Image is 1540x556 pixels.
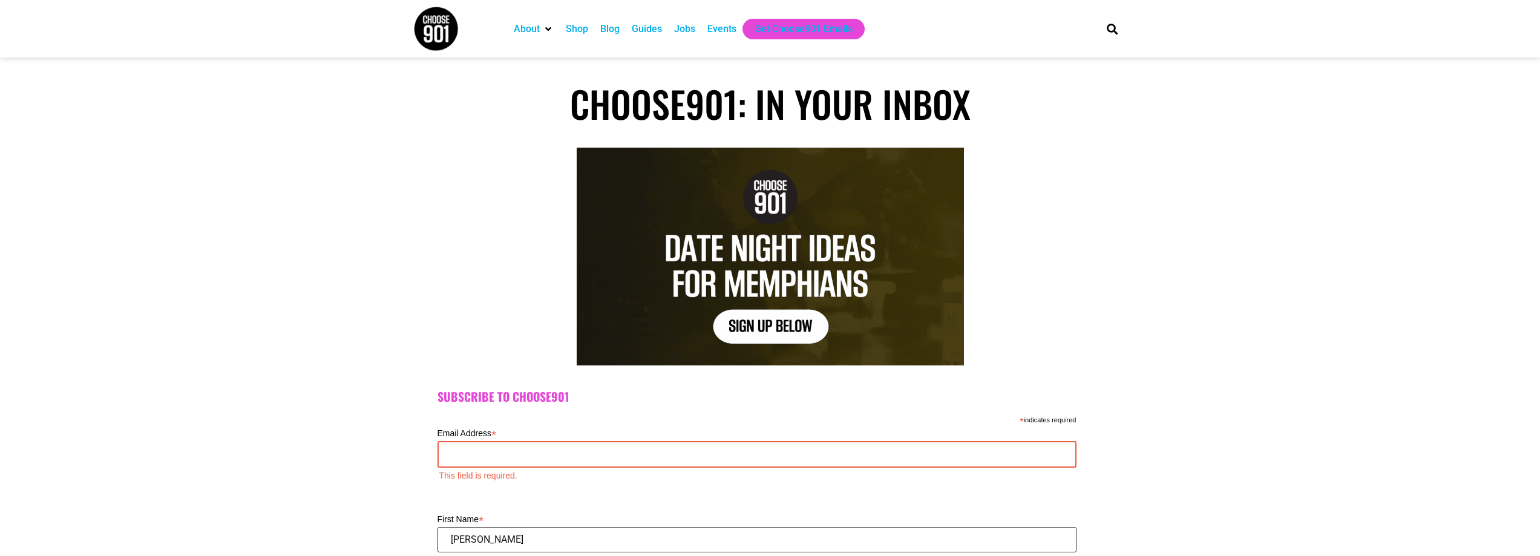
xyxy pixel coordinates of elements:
[674,22,695,36] a: Jobs
[707,22,736,36] a: Events
[437,413,1076,425] div: indicates required
[437,390,1103,404] h2: Subscribe to Choose901
[508,19,1086,39] nav: Main nav
[437,425,1076,439] label: Email Address
[1102,19,1122,39] div: Search
[437,511,1076,525] label: First Name
[508,19,560,39] div: About
[577,148,964,365] img: Text graphic with "Choose 901" logo. Reads: "7 Things to Do in Memphis This Week. Sign Up Below."...
[566,22,588,36] a: Shop
[632,22,662,36] a: Guides
[413,82,1127,125] h1: Choose901: In Your Inbox
[514,22,540,36] a: About
[437,469,1076,482] div: This field is required.
[600,22,620,36] a: Blog
[755,22,853,36] a: Get Choose901 Emails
